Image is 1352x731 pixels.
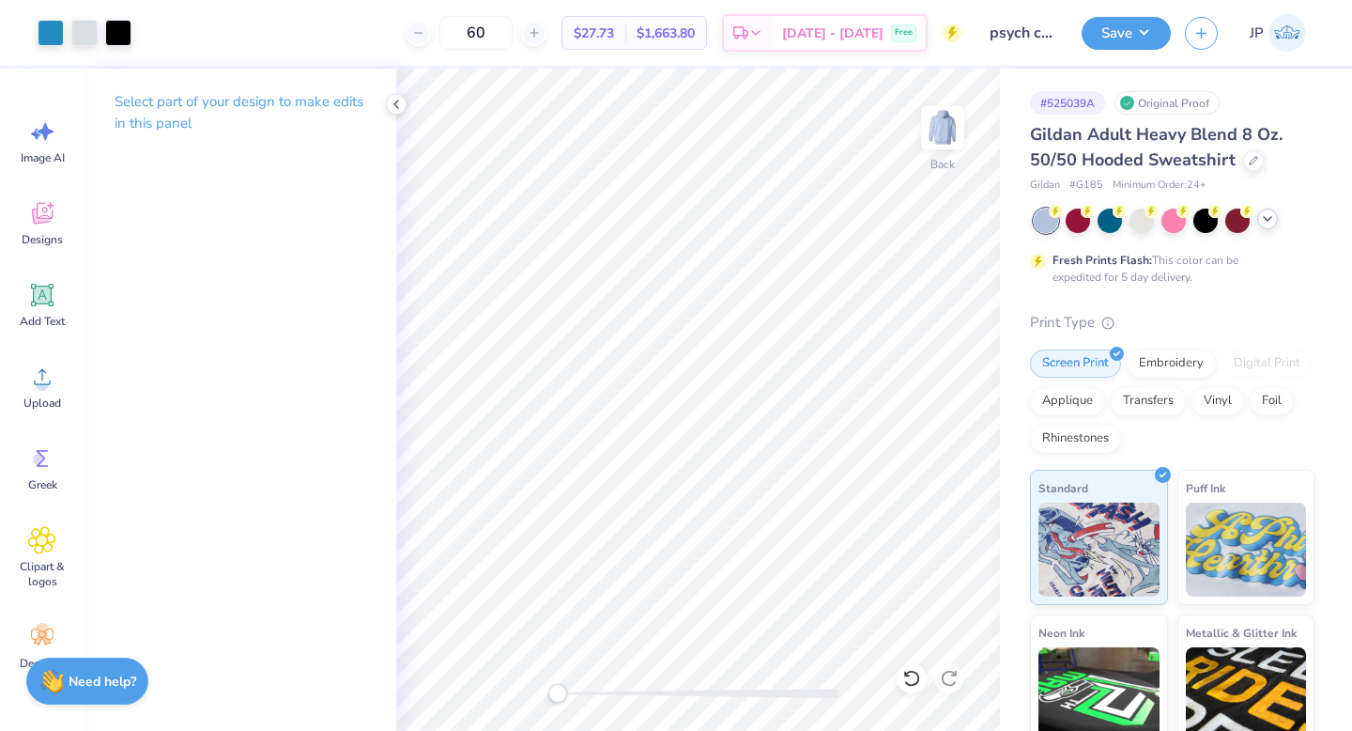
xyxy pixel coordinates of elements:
span: Greek [28,477,57,492]
span: Free [895,26,913,39]
div: Foil [1250,387,1294,415]
input: – – [439,16,513,50]
div: Rhinestones [1030,425,1121,453]
span: JP [1250,23,1264,44]
span: $1,663.80 [637,23,695,43]
input: Untitled Design [976,14,1068,52]
span: [DATE] - [DATE] [782,23,883,43]
span: $27.73 [574,23,614,43]
strong: Fresh Prints Flash: [1052,253,1152,268]
img: Standard [1038,503,1160,597]
span: Metallic & Glitter Ink [1186,623,1297,643]
span: Puff Ink [1186,478,1225,498]
span: Neon Ink [1038,623,1084,643]
div: Applique [1030,387,1105,415]
div: Original Proof [1114,91,1220,115]
span: Upload [23,396,61,411]
button: Save [1082,17,1171,50]
span: Decorate [20,656,65,671]
div: Embroidery [1127,350,1216,378]
span: Add Text [20,314,65,329]
strong: Need help? [69,673,136,691]
span: # G185 [1069,178,1103,194]
span: Standard [1038,478,1088,498]
div: Accessibility label [548,684,567,703]
div: Print Type [1030,312,1314,334]
span: Clipart & logos [11,559,73,589]
div: # 525039A [1030,91,1105,115]
div: Transfers [1111,387,1186,415]
a: JP [1241,14,1314,52]
div: Screen Print [1030,350,1121,378]
img: Jade Paneduro [1268,14,1306,52]
div: Vinyl [1191,387,1244,415]
img: Back [924,109,961,147]
span: Minimum Order: 24 + [1113,178,1206,194]
img: Puff Ink [1186,503,1307,597]
span: Designs [22,232,63,247]
p: Select part of your design to make edits in this panel [115,91,366,134]
span: Gildan [1030,178,1060,194]
span: Image AI [21,150,65,165]
span: Gildan Adult Heavy Blend 8 Oz. 50/50 Hooded Sweatshirt [1030,123,1283,171]
div: Digital Print [1221,350,1313,378]
div: Back [930,156,955,173]
div: This color can be expedited for 5 day delivery. [1052,252,1283,286]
